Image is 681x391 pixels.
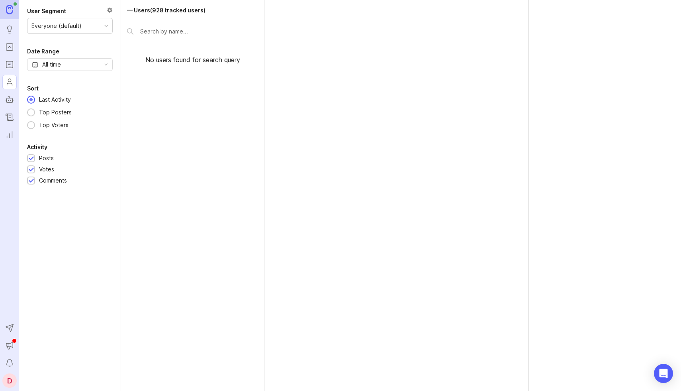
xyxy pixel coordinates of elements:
[35,108,76,117] div: Top Posters
[31,22,82,30] div: Everyone (default)
[140,27,258,36] input: Search by name...
[127,6,205,15] div: — Users (928 tracked users)
[42,60,61,69] div: All time
[35,95,75,104] div: Last Activity
[2,338,17,353] button: Announcements
[6,5,13,14] img: Canny Home
[2,22,17,37] a: Ideas
[2,92,17,107] a: Autopilot
[2,57,17,72] a: Roadmaps
[35,121,72,130] div: Top Voters
[2,373,17,388] button: D
[2,356,17,370] button: Notifications
[27,6,66,16] div: User Segment
[2,40,17,54] a: Portal
[2,128,17,142] a: Reporting
[27,47,59,56] div: Date Range
[39,165,54,174] div: Votes
[654,364,673,383] div: Open Intercom Messenger
[27,142,47,152] div: Activity
[100,61,112,68] svg: toggle icon
[2,75,17,89] a: Users
[39,154,54,163] div: Posts
[2,110,17,124] a: Changelog
[121,42,264,77] div: No users found for search query
[2,321,17,335] button: Send to Autopilot
[27,84,39,93] div: Sort
[39,176,67,185] div: Comments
